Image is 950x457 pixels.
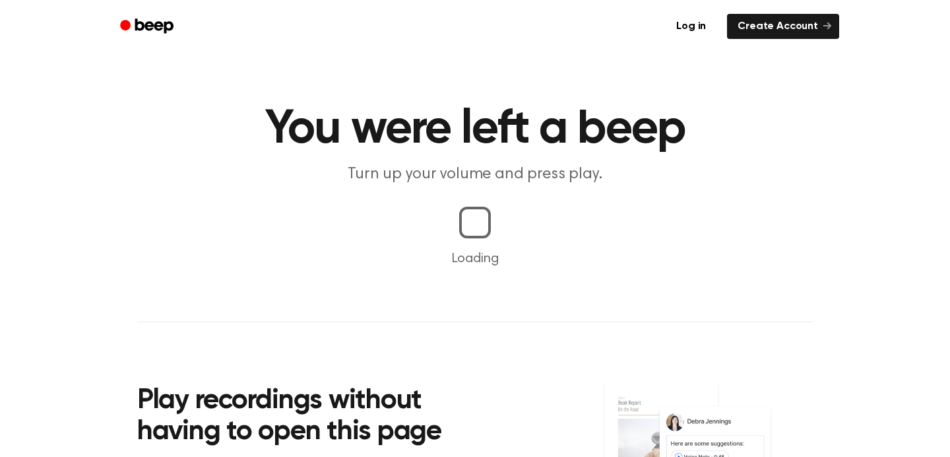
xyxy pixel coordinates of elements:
[727,14,839,39] a: Create Account
[137,106,813,153] h1: You were left a beep
[16,249,934,269] p: Loading
[111,14,185,40] a: Beep
[137,386,493,448] h2: Play recordings without having to open this page
[222,164,728,186] p: Turn up your volume and press play.
[663,11,719,42] a: Log in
